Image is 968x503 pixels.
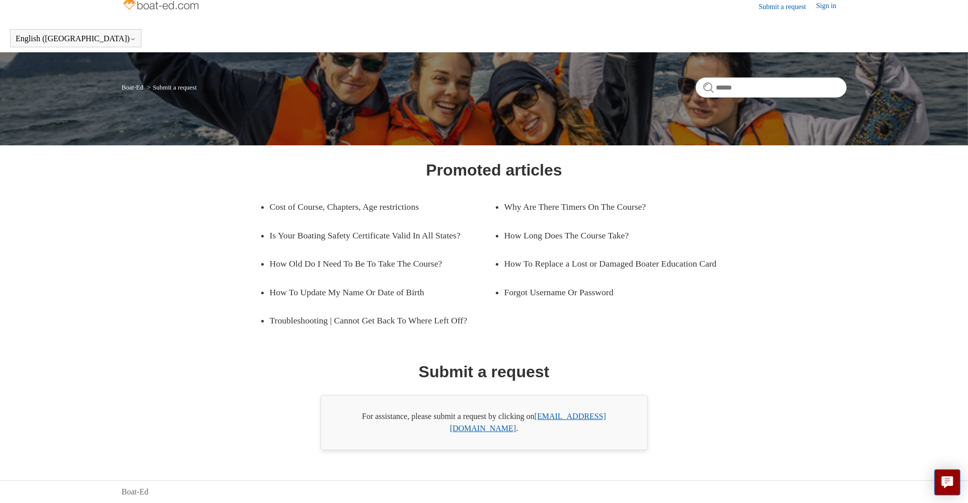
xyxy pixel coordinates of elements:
a: Why Are There Timers On The Course? [504,193,714,221]
a: Sign in [816,1,846,13]
button: Live chat [934,469,960,495]
a: Forgot Username Or Password [504,278,714,306]
a: Cost of Course, Chapters, Age restrictions [270,193,479,221]
a: Boat-Ed [122,486,148,498]
a: Troubleshooting | Cannot Get Back To Where Left Off? [270,306,494,334]
a: [EMAIL_ADDRESS][DOMAIN_NAME] [450,412,606,433]
button: English ([GEOGRAPHIC_DATA]) [16,34,136,43]
li: Submit a request [145,83,197,91]
a: How To Update My Name Or Date of Birth [270,278,479,306]
h1: Submit a request [419,360,550,384]
a: Boat-Ed [122,83,143,91]
li: Boat-Ed [122,83,145,91]
input: Search [696,77,847,98]
div: For assistance, please submit a request by clicking on . [321,395,648,450]
a: How Old Do I Need To Be To Take The Course? [270,249,479,278]
a: Is Your Boating Safety Certificate Valid In All States? [270,221,494,249]
h1: Promoted articles [426,158,562,182]
a: How To Replace a Lost or Damaged Boater Education Card [504,249,729,278]
a: Submit a request [759,2,816,12]
a: How Long Does The Course Take? [504,221,714,249]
